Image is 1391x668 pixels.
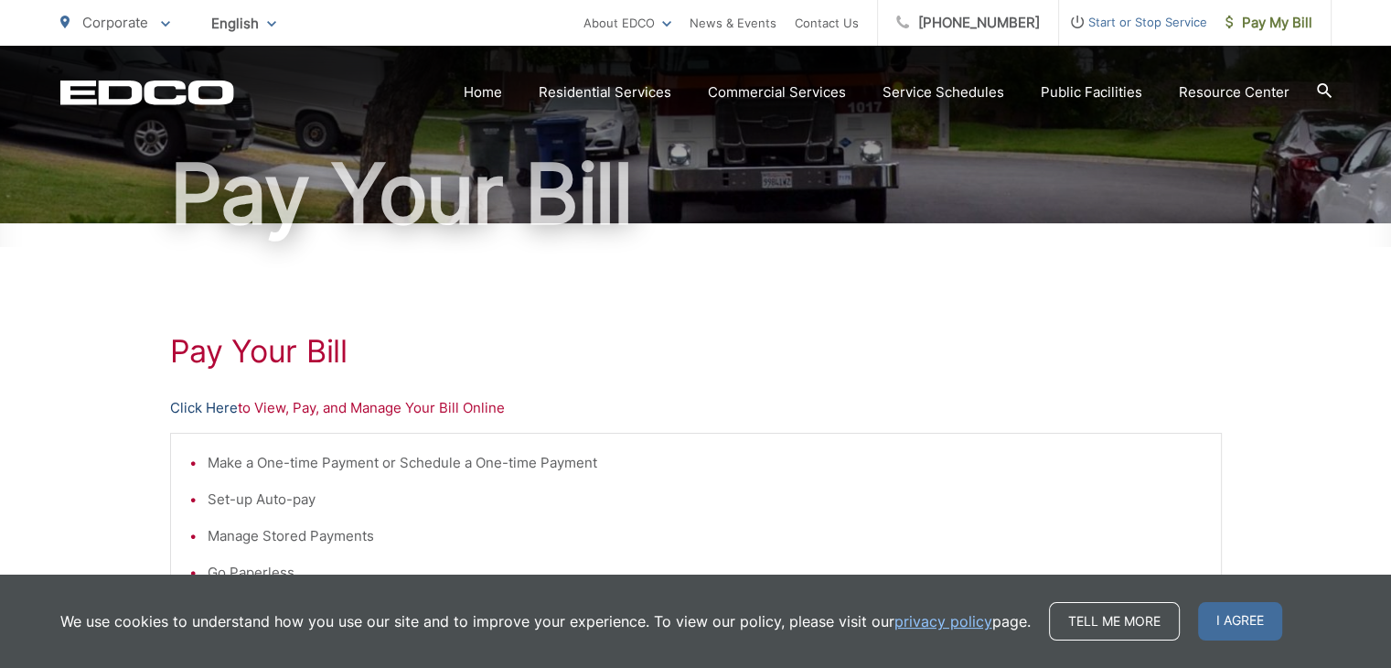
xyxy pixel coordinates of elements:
a: EDCD logo. Return to the homepage. [60,80,234,105]
li: Manage Stored Payments [208,525,1203,547]
a: Tell me more [1049,602,1180,641]
span: English [198,7,290,39]
li: Set-up Auto-pay [208,489,1203,511]
li: Make a One-time Payment or Schedule a One-time Payment [208,452,1203,474]
li: Go Paperless [208,562,1203,584]
span: I agree [1198,602,1282,641]
h1: Pay Your Bill [60,148,1332,240]
a: About EDCO [583,12,671,34]
a: privacy policy [894,610,992,632]
a: Public Facilities [1041,81,1142,103]
span: Corporate [82,14,148,31]
a: News & Events [690,12,776,34]
a: Residential Services [539,81,671,103]
a: Click Here [170,397,238,419]
p: We use cookies to understand how you use our site and to improve your experience. To view our pol... [60,610,1031,632]
a: Home [464,81,502,103]
a: Resource Center [1179,81,1289,103]
span: Pay My Bill [1225,12,1312,34]
a: Contact Us [795,12,859,34]
p: to View, Pay, and Manage Your Bill Online [170,397,1222,419]
a: Commercial Services [708,81,846,103]
h1: Pay Your Bill [170,333,1222,370]
a: Service Schedules [883,81,1004,103]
